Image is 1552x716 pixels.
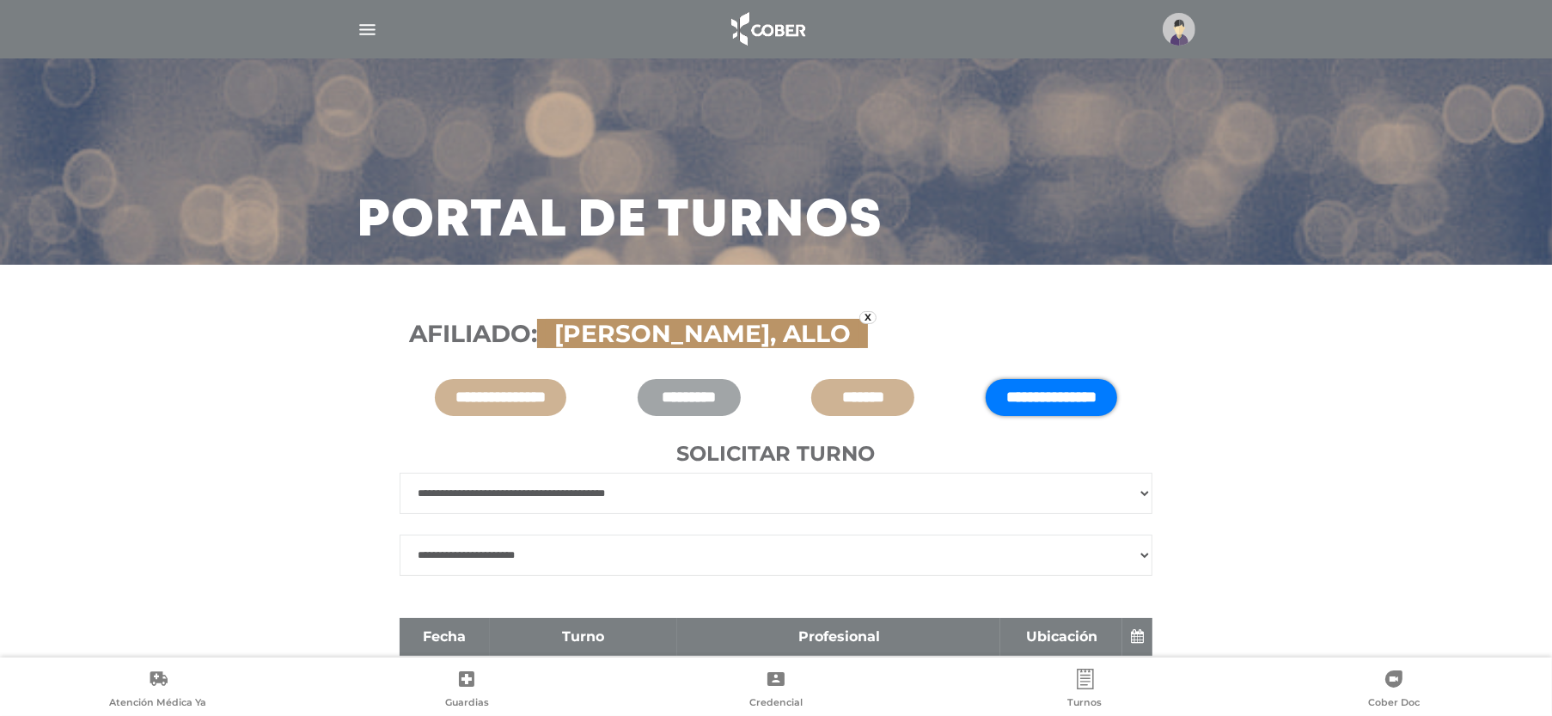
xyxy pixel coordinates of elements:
th: Fecha [400,618,490,656]
span: Guardias [445,696,489,712]
span: [PERSON_NAME], ALLO [546,319,859,348]
a: x [859,311,877,324]
th: Profesional [677,618,1000,656]
a: Credencial [621,669,931,713]
h3: Afiliado: [409,320,1143,349]
td: [PERSON_NAME] [PERSON_NAME] [PERSON_NAME] [677,656,1000,710]
td: Cemepro Urquiza [1000,656,1122,710]
h3: Portal de turnos [357,199,883,244]
a: Guardias [313,669,622,713]
th: Ubicación [1000,618,1122,656]
img: logo_cober_home-white.png [722,9,812,50]
span: Cober Doc [1368,696,1420,712]
td: CONSULTA DERMATOLOGIA [490,656,677,710]
a: Atención Médica Ya [3,669,313,713]
img: profile-placeholder.svg [1163,13,1195,46]
img: Cober_menu-lines-white.svg [357,19,378,40]
span: Atención Médica Ya [109,696,206,712]
th: Turno [490,618,677,656]
a: Cober Doc [1239,669,1549,713]
a: Turnos [931,669,1240,713]
span: Credencial [749,696,803,712]
span: Turnos [1068,696,1103,712]
h4: Solicitar turno [400,442,1152,467]
td: [DATE] 18:20 [400,656,490,710]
